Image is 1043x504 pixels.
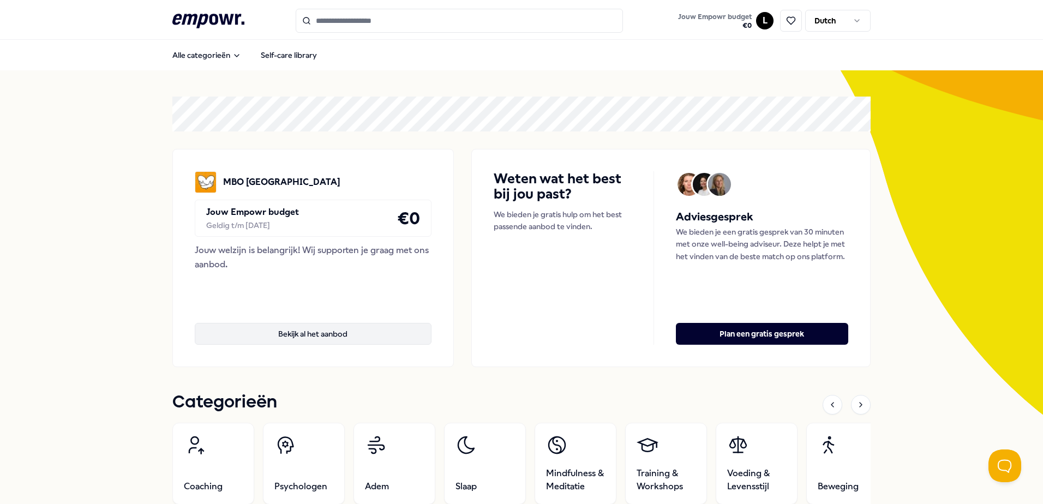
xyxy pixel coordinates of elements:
h4: € 0 [397,205,420,232]
span: Beweging [818,480,859,493]
span: Coaching [184,480,223,493]
span: Voeding & Levensstijl [727,467,786,493]
span: Slaap [455,480,477,493]
h5: Adviesgesprek [676,208,848,226]
div: Jouw welzijn is belangrijk! Wij supporten je graag met ons aanbod. [195,243,431,271]
h4: Weten wat het best bij jou past? [494,171,632,202]
button: Bekijk al het aanbod [195,323,431,345]
img: Avatar [693,173,716,196]
a: Bekijk al het aanbod [195,305,431,345]
div: Geldig t/m [DATE] [206,219,299,231]
button: Jouw Empowr budget€0 [676,10,754,32]
a: Self-care library [252,44,326,66]
h1: Categorieën [172,389,277,416]
span: Training & Workshops [637,467,696,493]
span: Mindfulness & Meditatie [546,467,605,493]
img: MBO Amersfoort [195,171,217,193]
p: MBO [GEOGRAPHIC_DATA] [223,175,340,189]
p: We bieden je een gratis gesprek van 30 minuten met onze well-being adviseur. Deze helpt je met he... [676,226,848,262]
span: Jouw Empowr budget [678,13,752,21]
button: Alle categorieën [164,44,250,66]
img: Avatar [708,173,731,196]
p: We bieden je gratis hulp om het best passende aanbod te vinden. [494,208,632,233]
button: L [756,12,774,29]
a: Jouw Empowr budget€0 [674,9,756,32]
span: € 0 [678,21,752,30]
iframe: Help Scout Beacon - Open [988,449,1021,482]
p: Jouw Empowr budget [206,205,299,219]
input: Search for products, categories or subcategories [296,9,623,33]
nav: Main [164,44,326,66]
img: Avatar [678,173,700,196]
span: Adem [365,480,389,493]
span: Psychologen [274,480,327,493]
button: Plan een gratis gesprek [676,323,848,345]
